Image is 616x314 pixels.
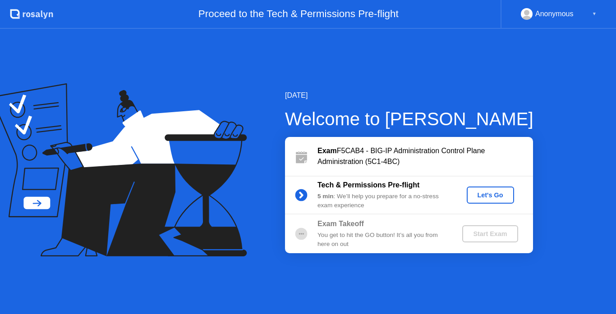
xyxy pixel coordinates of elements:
[317,220,364,228] b: Exam Takeoff
[462,225,518,242] button: Start Exam
[317,231,447,249] div: You get to hit the GO button! It’s all you from here on out
[470,191,510,199] div: Let's Go
[592,8,597,20] div: ▼
[317,192,447,210] div: : We’ll help you prepare for a no-stress exam experience
[317,193,334,200] b: 5 min
[317,181,419,189] b: Tech & Permissions Pre-flight
[317,147,337,155] b: Exam
[317,146,533,167] div: F5CAB4 - BIG-IP Administration Control Plane Administration (5C1-4BC)
[466,230,514,237] div: Start Exam
[535,8,574,20] div: Anonymous
[285,105,533,132] div: Welcome to [PERSON_NAME]
[285,90,533,101] div: [DATE]
[467,187,514,204] button: Let's Go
